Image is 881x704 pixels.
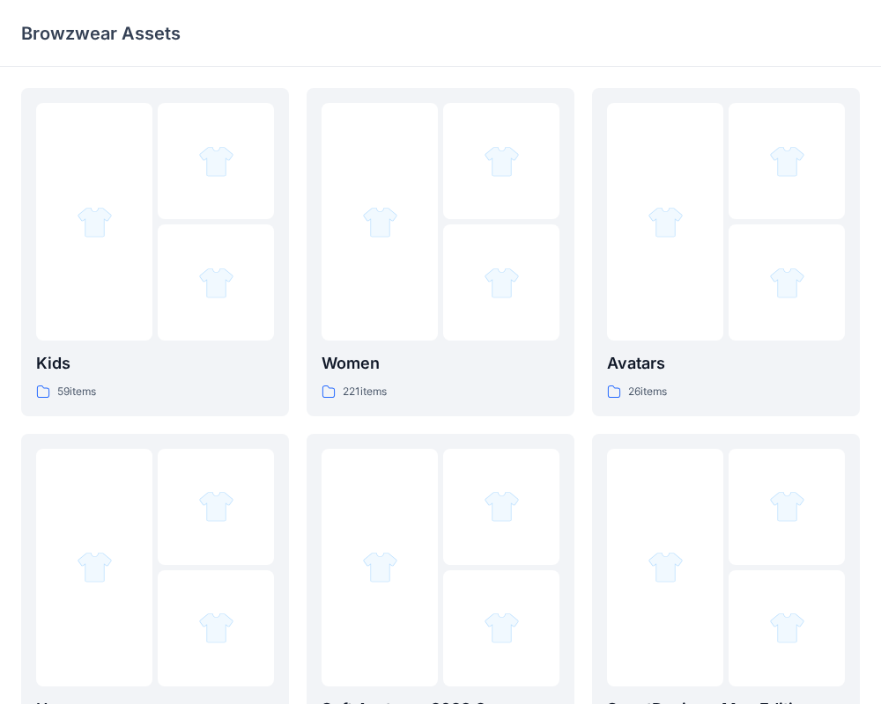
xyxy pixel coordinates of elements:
[484,265,520,301] img: folder 3
[343,383,387,401] p: 221 items
[198,143,234,180] img: folder 2
[769,265,805,301] img: folder 3
[362,549,398,585] img: folder 1
[307,88,574,416] a: folder 1folder 2folder 3Women221items
[36,351,274,376] p: Kids
[21,88,289,416] a: folder 1folder 2folder 3Kids59items
[198,610,234,646] img: folder 3
[484,143,520,180] img: folder 2
[322,351,559,376] p: Women
[57,383,96,401] p: 59 items
[21,21,181,46] p: Browzwear Assets
[362,204,398,240] img: folder 1
[592,88,860,416] a: folder 1folder 2folder 3Avatars26items
[484,488,520,524] img: folder 2
[628,383,667,401] p: 26 items
[198,265,234,301] img: folder 3
[648,204,684,240] img: folder 1
[769,488,805,524] img: folder 2
[198,488,234,524] img: folder 2
[648,549,684,585] img: folder 1
[77,204,113,240] img: folder 1
[769,143,805,180] img: folder 2
[484,610,520,646] img: folder 3
[769,610,805,646] img: folder 3
[607,351,845,376] p: Avatars
[77,549,113,585] img: folder 1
